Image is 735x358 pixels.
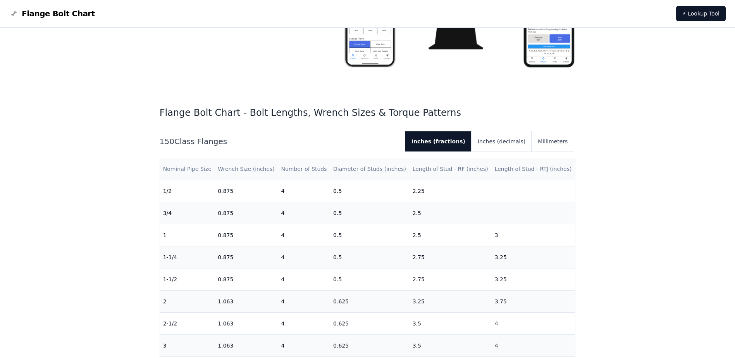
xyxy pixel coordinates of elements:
[160,107,576,119] h1: Flange Bolt Chart - Bolt Lengths, Wrench Sizes & Torque Patterns
[330,158,410,180] th: Diameter of Studs (inches)
[410,202,492,224] td: 2.5
[215,224,278,246] td: 0.875
[330,313,410,335] td: 0.625
[160,202,215,224] td: 3/4
[160,180,215,202] td: 1/2
[492,224,575,246] td: 3
[410,335,492,357] td: 3.5
[278,202,330,224] td: 4
[532,131,574,151] button: Millimeters
[278,180,330,202] td: 4
[278,224,330,246] td: 4
[330,224,410,246] td: 0.5
[410,246,492,268] td: 2.75
[160,136,399,147] h2: 150 Class Flanges
[330,246,410,268] td: 0.5
[215,335,278,357] td: 1.063
[410,158,492,180] th: Length of Stud - RF (inches)
[330,291,410,313] td: 0.625
[330,180,410,202] td: 0.5
[160,291,215,313] td: 2
[410,313,492,335] td: 3.5
[215,180,278,202] td: 0.875
[278,158,330,180] th: Number of Studs
[215,158,278,180] th: Wrench Size (inches)
[215,202,278,224] td: 0.875
[410,224,492,246] td: 2.5
[22,8,95,19] span: Flange Bolt Chart
[9,9,19,18] img: Flange Bolt Chart Logo
[215,268,278,291] td: 0.875
[278,246,330,268] td: 4
[410,268,492,291] td: 2.75
[278,268,330,291] td: 4
[160,246,215,268] td: 1-1/4
[330,268,410,291] td: 0.5
[492,246,575,268] td: 3.25
[278,335,330,357] td: 4
[278,313,330,335] td: 4
[405,131,472,151] button: Inches (fractions)
[160,313,215,335] td: 2-1/2
[160,158,215,180] th: Nominal Pipe Size
[215,313,278,335] td: 1.063
[492,268,575,291] td: 3.25
[492,291,575,313] td: 3.75
[410,291,492,313] td: 3.25
[215,246,278,268] td: 0.875
[160,268,215,291] td: 1-1/2
[410,180,492,202] td: 2.25
[472,131,532,151] button: Inches (decimals)
[278,291,330,313] td: 4
[492,313,575,335] td: 4
[330,202,410,224] td: 0.5
[676,6,726,21] a: ⚡ Lookup Tool
[9,8,95,19] a: Flange Bolt Chart LogoFlange Bolt Chart
[160,335,215,357] td: 3
[160,224,215,246] td: 1
[492,335,575,357] td: 4
[215,291,278,313] td: 1.063
[492,158,575,180] th: Length of Stud - RTJ (inches)
[330,335,410,357] td: 0.625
